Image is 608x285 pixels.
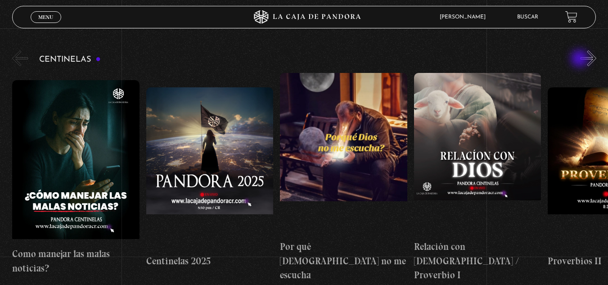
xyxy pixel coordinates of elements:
a: Buscar [517,14,538,20]
span: Menu [38,14,53,20]
a: Por qué [DEMOGRAPHIC_DATA] no me escucha [280,73,407,282]
h4: Como manejar las malas noticias? [12,247,140,275]
a: Relación con [DEMOGRAPHIC_DATA] / Proverbio I [414,73,541,282]
h4: Relación con [DEMOGRAPHIC_DATA] / Proverbio I [414,240,541,282]
button: Next [581,50,596,66]
a: View your shopping cart [565,11,577,23]
a: Como manejar las malas noticias? [12,73,140,282]
button: Previous [12,50,28,66]
h3: Centinelas [39,55,101,64]
h4: Por qué [DEMOGRAPHIC_DATA] no me escucha [280,240,407,282]
span: [PERSON_NAME] [435,14,495,20]
a: Centinelas 2025 [146,73,274,282]
span: Cerrar [35,22,56,28]
h4: Centinelas 2025 [146,254,274,268]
